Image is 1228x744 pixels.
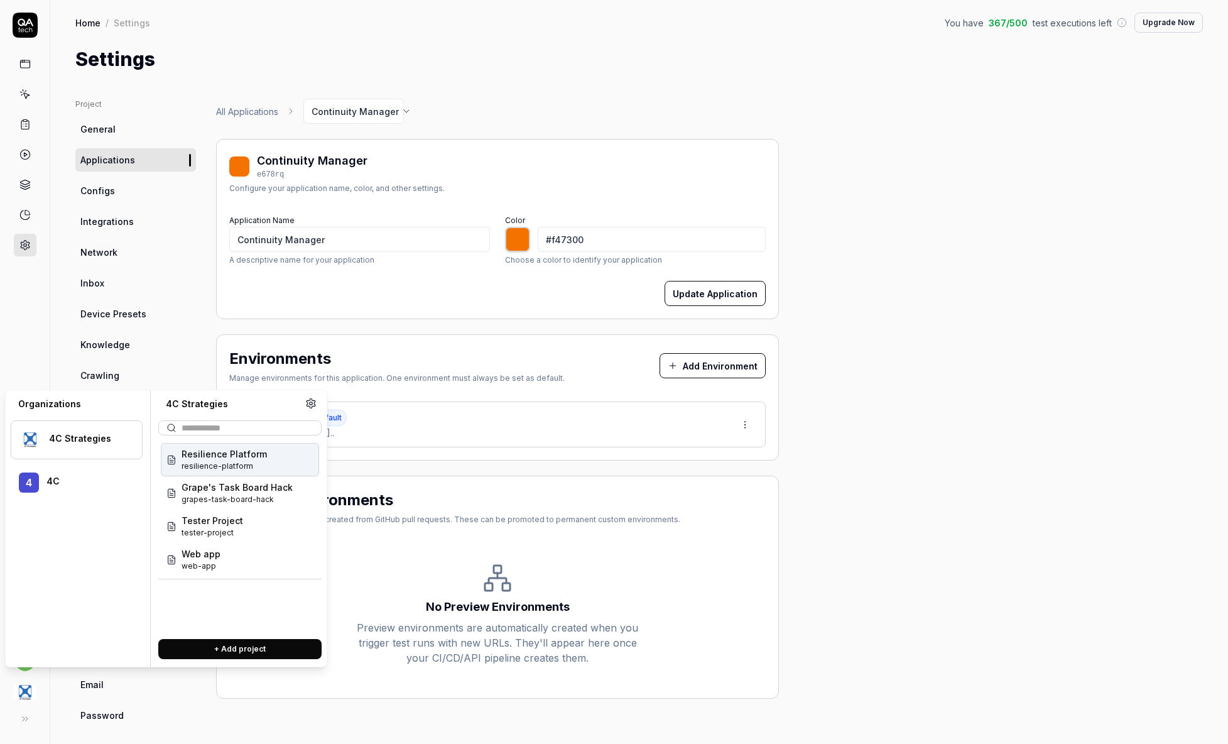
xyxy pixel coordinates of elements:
[80,709,124,722] span: Password
[665,281,766,306] button: Update Application
[75,673,196,696] a: Email
[75,16,101,29] a: Home
[75,302,196,325] a: Device Presets
[75,179,196,202] a: Configs
[505,216,525,225] label: Color
[80,276,104,290] span: Inbox
[80,184,115,197] span: Configs
[75,241,196,264] a: Network
[945,16,984,30] span: You have
[80,153,135,167] span: Applications
[505,254,766,266] p: Choose a color to identify your application
[182,514,243,527] span: Tester Project
[11,464,143,501] button: 44C
[229,227,490,252] input: My Application
[80,307,146,320] span: Device Presets
[75,704,196,727] a: Password
[182,561,220,572] span: Project ID: UNyr
[75,118,196,141] a: General
[305,398,317,413] a: Organization settings
[229,254,490,266] p: A descriptive name for your application
[182,527,243,539] span: Project ID: 9Mgy
[80,338,130,351] span: Knowledge
[182,547,220,561] span: Web app
[75,271,196,295] a: Inbox
[75,210,196,233] a: Integrations
[75,99,196,110] div: Project
[182,481,293,494] span: Grape's Task Board Hack
[158,639,322,659] button: + Add project
[229,183,445,194] div: Configure your application name, color, and other settings.
[114,16,150,29] div: Settings
[182,461,267,472] span: Project ID: HzvK
[19,429,41,451] img: 4C Strategies Logo
[5,671,45,706] button: 4C Strategies Logo
[229,347,331,370] h2: Environments
[80,369,119,382] span: Crawling
[357,620,638,665] div: Preview environments are automatically created when you trigger test runs with new URLs. They'll ...
[310,410,347,426] span: Default
[182,494,293,505] span: Project ID: YxsR
[229,373,565,384] div: Manage environments for this application. One environment must always be set as default.
[426,598,570,615] div: No Preview Environments
[75,333,196,356] a: Knowledge
[19,473,39,493] span: 4
[312,105,399,118] span: Continuity Manager
[158,440,322,629] div: Suggestions
[989,16,1028,30] span: 367 / 500
[46,476,126,487] div: 4C
[229,216,295,225] label: Application Name
[80,678,104,691] span: Email
[49,433,126,444] div: 4C Strategies
[106,16,109,29] div: /
[158,398,305,410] div: 4C Strategies
[257,169,367,180] div: e678rq
[303,99,404,124] button: Continuity Manager
[80,246,117,259] span: Network
[660,353,766,378] button: Add Environment
[216,105,278,118] a: All Applications
[538,227,766,252] input: #3B82F6
[229,514,680,525] div: Temporary environments created from GitHub pull requests. These can be promoted to permanent cust...
[75,45,155,74] h1: Settings
[11,398,143,410] div: Organizations
[1134,13,1203,33] button: Upgrade Now
[14,681,36,704] img: 4C Strategies Logo
[11,420,143,459] button: 4C Strategies Logo4C Strategies
[75,148,196,172] a: Applications
[80,123,116,136] span: General
[1033,16,1112,30] span: test executions left
[182,447,267,461] span: Resilience Platform
[75,364,196,387] a: Crawling
[80,215,134,228] span: Integrations
[257,152,367,169] div: Continuity Manager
